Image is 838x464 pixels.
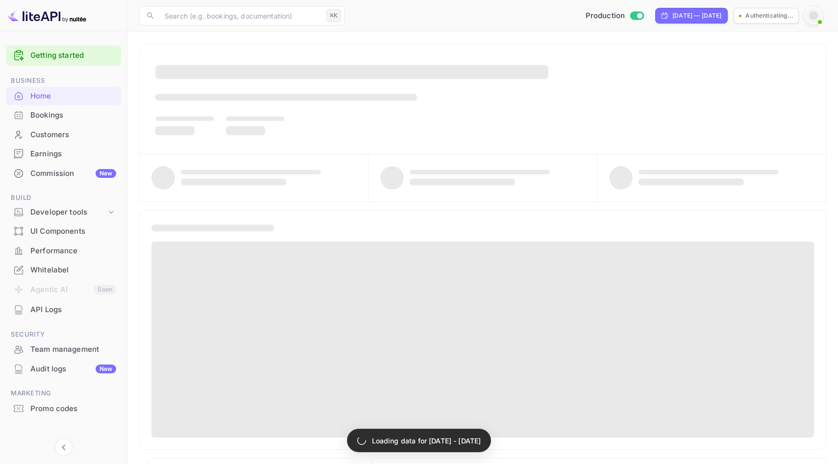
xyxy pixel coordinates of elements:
div: New [96,169,116,178]
div: Performance [6,242,121,261]
div: Customers [6,125,121,145]
div: Home [30,91,116,102]
div: Promo codes [30,403,116,415]
div: Performance [30,245,116,257]
div: Developer tools [6,204,121,221]
div: UI Components [30,226,116,237]
div: UI Components [6,222,121,241]
button: Collapse navigation [55,439,73,456]
a: Bookings [6,106,121,124]
a: Whitelabel [6,261,121,279]
div: Home [6,87,121,106]
a: Promo codes [6,399,121,417]
div: Audit logs [30,364,116,375]
span: Security [6,329,121,340]
div: API Logs [6,300,121,319]
div: Switch to Sandbox mode [582,10,648,22]
a: Audit logsNew [6,360,121,378]
span: Business [6,75,121,86]
div: Team management [30,344,116,355]
div: Bookings [30,110,116,121]
a: Performance [6,242,121,260]
a: UI Components [6,222,121,240]
div: Audit logsNew [6,360,121,379]
div: Promo codes [6,399,121,418]
div: New [96,365,116,373]
div: ⌘K [326,9,341,22]
a: Team management [6,340,121,358]
div: API Logs [30,304,116,316]
a: Getting started [30,50,116,61]
div: Whitelabel [6,261,121,280]
div: Whitelabel [30,265,116,276]
img: LiteAPI logo [8,8,86,24]
div: Developer tools [30,207,106,218]
a: CommissionNew [6,164,121,182]
div: Customers [30,129,116,141]
a: Customers [6,125,121,144]
div: Team management [6,340,121,359]
a: API Logs [6,300,121,318]
p: Loading data for [DATE] - [DATE] [372,436,481,446]
div: CommissionNew [6,164,121,183]
span: Build [6,193,121,203]
div: Getting started [6,46,121,66]
div: [DATE] — [DATE] [672,11,721,20]
span: Production [586,10,625,22]
div: Commission [30,168,116,179]
a: Earnings [6,145,121,163]
span: Marketing [6,388,121,399]
div: Earnings [6,145,121,164]
a: Home [6,87,121,105]
div: Bookings [6,106,121,125]
p: Authenticating... [745,11,793,20]
input: Search (e.g. bookings, documentation) [159,6,322,25]
div: Earnings [30,148,116,160]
